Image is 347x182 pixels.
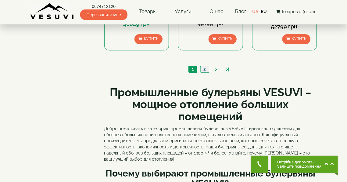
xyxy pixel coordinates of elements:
[104,126,317,162] p: Добро пожаловать в категорию промышленных булерьянов VESUVI – идеального решения для обогрева бол...
[218,37,232,41] span: Купить
[281,9,315,14] span: Товаров 0 (0грн)
[169,5,198,19] a: Услуги
[134,34,163,44] button: Купить
[110,86,311,123] b: Промышленные булерьяны VESUVI – мощное отопление больших помещений
[144,37,158,41] span: Купить
[235,8,247,14] a: Блог
[292,37,306,41] span: Купить
[252,9,258,14] a: UA
[80,9,127,20] span: Перезвоните мне
[192,67,194,71] span: 1
[274,8,317,15] button: Товаров 0 (0грн)
[209,34,237,44] button: Купить
[212,66,220,73] a: >
[277,164,321,169] span: Залиште повідомлення
[200,66,209,72] a: 2
[277,160,321,164] span: Потрібна допомога?
[282,34,310,44] button: Купить
[261,9,267,14] a: RU
[80,3,127,9] a: 0674712120
[251,156,268,173] button: Get Call button
[203,5,229,19] a: О нас
[133,5,163,19] a: Товары
[30,3,74,20] img: Завод VESUVI
[259,23,311,31] div: 52799 грн
[223,66,232,73] a: >|
[271,156,338,173] button: Chat button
